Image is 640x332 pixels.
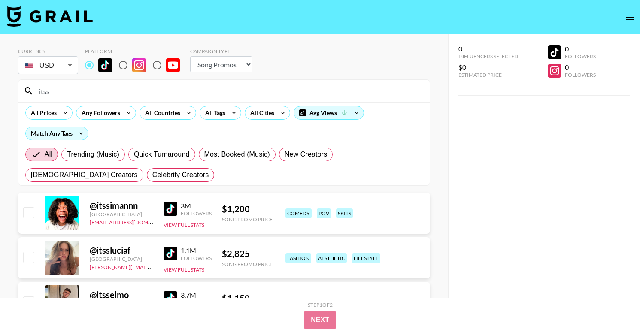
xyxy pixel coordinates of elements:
div: Followers [181,210,212,217]
img: TikTok [98,58,112,72]
div: [GEOGRAPHIC_DATA] [90,211,153,217]
div: lifestyle [352,253,380,263]
div: [GEOGRAPHIC_DATA] [90,256,153,262]
button: View Full Stats [164,222,204,228]
span: New Creators [285,149,328,160]
img: YouTube [166,58,180,72]
button: open drawer [621,9,638,26]
button: Next [304,311,336,329]
div: pov [317,208,331,218]
div: $ 1,150 [222,293,273,304]
img: TikTok [164,247,177,260]
div: fashion [285,253,311,263]
div: 3.7M [181,291,212,299]
div: USD [20,58,76,73]
div: All Countries [140,106,182,119]
div: Followers [565,53,596,60]
div: aesthetic [316,253,347,263]
div: $ 1,200 [222,204,273,214]
div: Platform [85,48,187,54]
a: [EMAIL_ADDRESS][DOMAIN_NAME] [90,217,176,226]
div: Any Followers [76,106,122,119]
div: All Cities [245,106,276,119]
div: $0 [458,63,518,72]
div: Song Promo Price [222,216,273,223]
a: [PERSON_NAME][EMAIL_ADDRESS][DOMAIN_NAME] [90,262,217,270]
img: TikTok [164,291,177,305]
img: Grail Talent [7,6,93,27]
div: skits [336,208,353,218]
div: Currency [18,48,78,54]
button: View Full Stats [164,266,204,273]
div: Step 1 of 2 [308,302,333,308]
span: [DEMOGRAPHIC_DATA] Creators [31,170,138,180]
span: Trending (Music) [67,149,119,160]
div: 0 [565,45,596,53]
img: TikTok [164,202,177,216]
div: $ 2,825 [222,248,273,259]
div: 0 [458,45,518,53]
span: Quick Turnaround [134,149,190,160]
div: Campaign Type [190,48,252,54]
div: All Tags [200,106,227,119]
span: All [45,149,52,160]
div: All Prices [26,106,58,119]
div: Avg Views [294,106,364,119]
div: comedy [285,208,312,218]
div: 3M [181,202,212,210]
iframe: Drift Widget Chat Controller [597,289,630,322]
div: Match Any Tags [26,127,88,140]
span: Most Booked (Music) [204,149,270,160]
div: Influencers Selected [458,53,518,60]
div: Estimated Price [458,72,518,78]
div: 0 [565,63,596,72]
div: @ itssluciaf [90,245,153,256]
div: Followers [181,255,212,261]
input: Search by User Name [34,84,425,98]
div: 1.1M [181,246,212,255]
div: @ itssimannn [90,200,153,211]
span: Celebrity Creators [152,170,209,180]
div: Song Promo Price [222,261,273,267]
img: Instagram [132,58,146,72]
div: @ itsselmo [90,290,153,300]
div: Followers [565,72,596,78]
